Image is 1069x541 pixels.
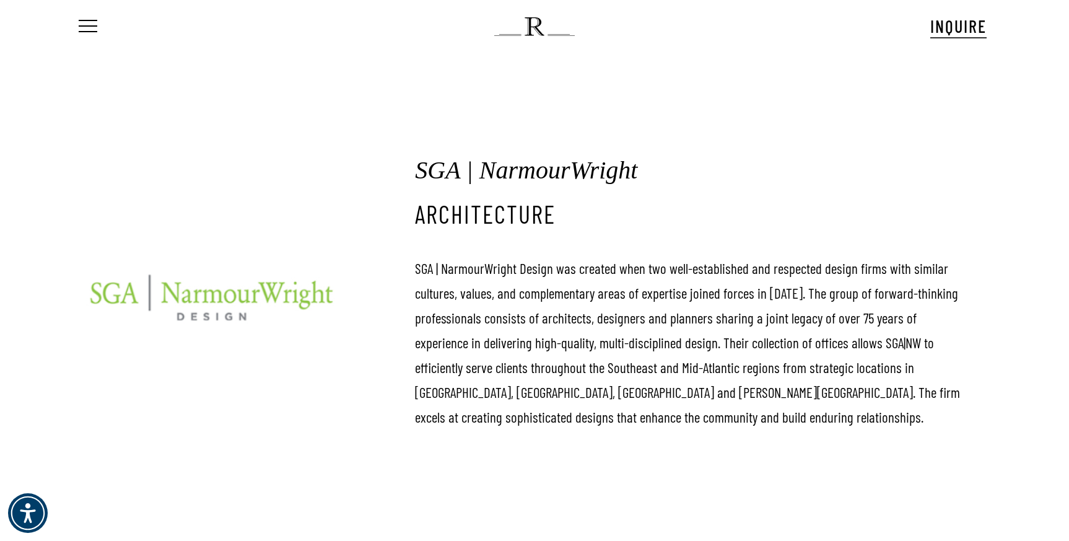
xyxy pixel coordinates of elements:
[8,493,48,533] div: Accessibility Menu
[415,152,962,189] h2: SGA | NarmourWright
[930,15,987,37] span: INQUIRE
[494,17,574,36] img: The Regent
[415,195,962,232] h3: ARCHITECTURE
[930,14,987,38] a: INQUIRE
[76,20,97,33] a: Navigation Menu
[415,256,962,429] p: SGA | NarmourWright Design was created when two well-established and respected design firms with ...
